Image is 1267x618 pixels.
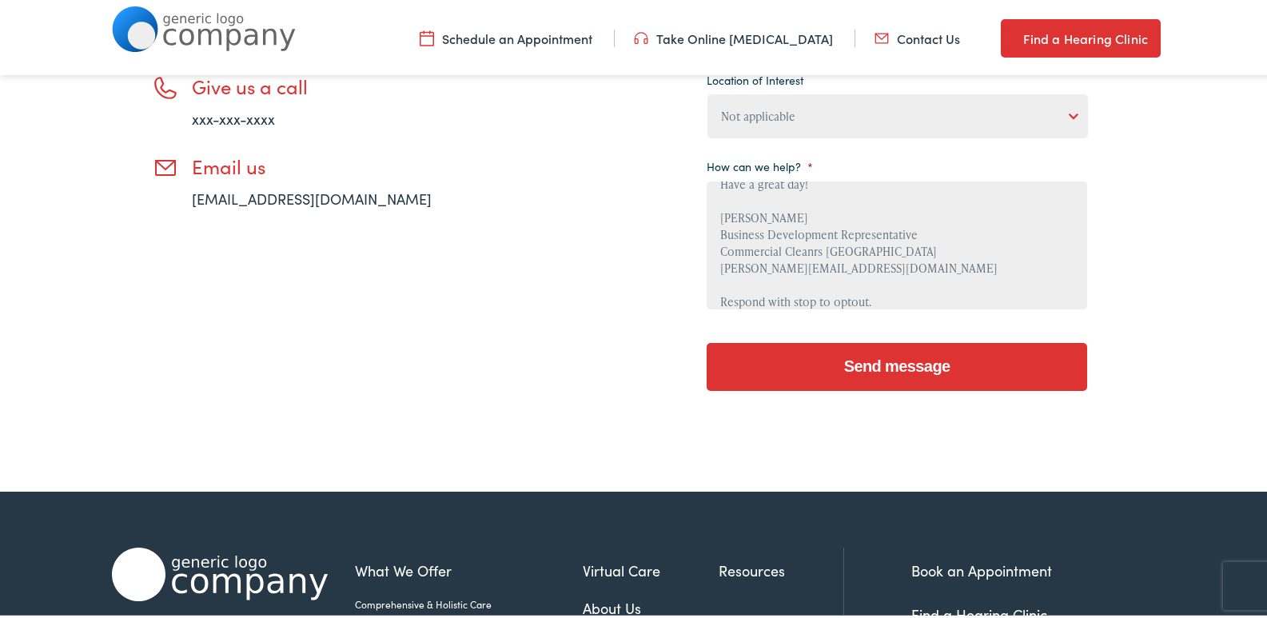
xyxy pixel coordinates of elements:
[634,26,833,44] a: Take Online [MEDICAL_DATA]
[583,556,719,578] a: Virtual Care
[634,26,648,44] img: utility icon
[1001,16,1161,54] a: Find a Hearing Clinic
[355,556,583,578] a: What We Offer
[707,156,813,170] label: How can we help?
[192,106,275,126] a: xxx-xxx-xxxx
[420,26,434,44] img: utility icon
[192,185,432,205] a: [EMAIL_ADDRESS][DOMAIN_NAME]
[1001,26,1015,45] img: utility icon
[875,26,960,44] a: Contact Us
[192,72,480,95] h3: Give us a call
[911,557,1052,577] a: Book an Appointment
[707,70,803,84] label: Location of Interest
[583,594,719,616] a: About Us
[719,556,843,578] a: Resources
[420,26,592,44] a: Schedule an Appointment
[707,340,1087,388] input: Send message
[192,152,480,175] h3: Email us
[355,594,583,608] a: Comprehensive & Holistic Care
[875,26,889,44] img: utility icon
[112,544,328,598] img: Alpaca Audiology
